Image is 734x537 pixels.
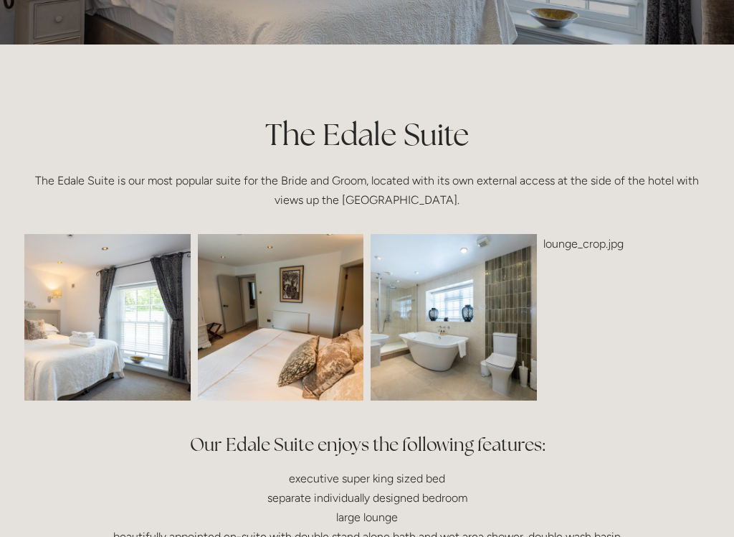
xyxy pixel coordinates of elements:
h1: The Edale Suite [24,114,710,157]
img: 20210514-14470342-LHH-hotel-photos-HDR.jpg [156,235,406,401]
p: The Edale Suite is our most popular suite for the Bride and Groom, located with its own external ... [24,172,710,210]
h2: Our Edale Suite enjoys the following features: [24,433,710,458]
img: losehill-35.jpg [329,235,578,401]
